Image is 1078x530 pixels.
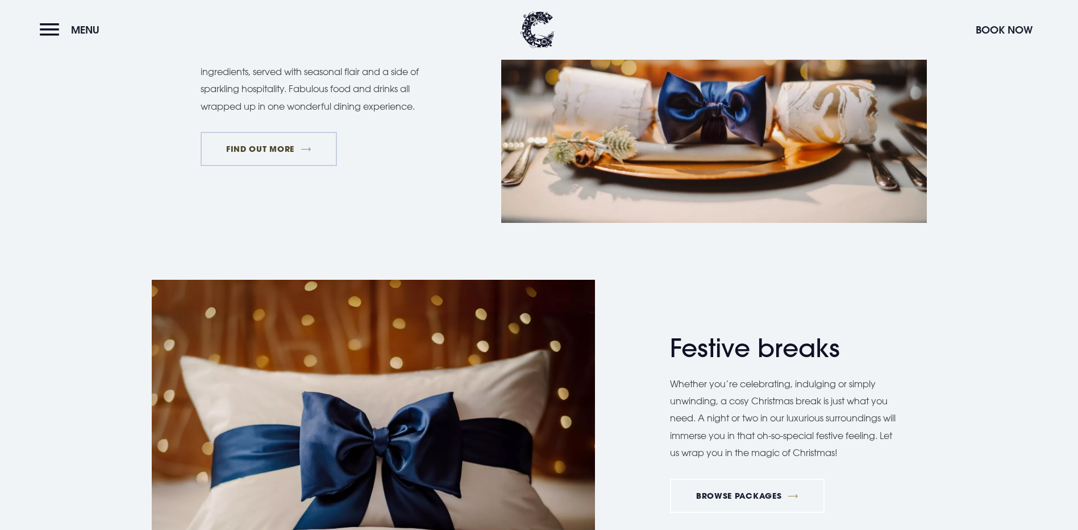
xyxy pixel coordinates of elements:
button: Book Now [970,18,1038,42]
p: Arrive to a champagne reception and indulge in a festive five-course feast crafted from the fines... [201,28,434,115]
a: BROWSE PACKAGES [670,479,824,513]
button: Menu [40,18,105,42]
h2: Festive breaks [670,333,892,363]
img: Clandeboye Lodge [521,11,555,48]
span: Menu [71,23,99,36]
a: FIND OUT MORE [201,132,338,166]
p: Whether you’re celebrating, indulging or simply unwinding, a cosy Christmas break is just what yo... [670,375,903,462]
